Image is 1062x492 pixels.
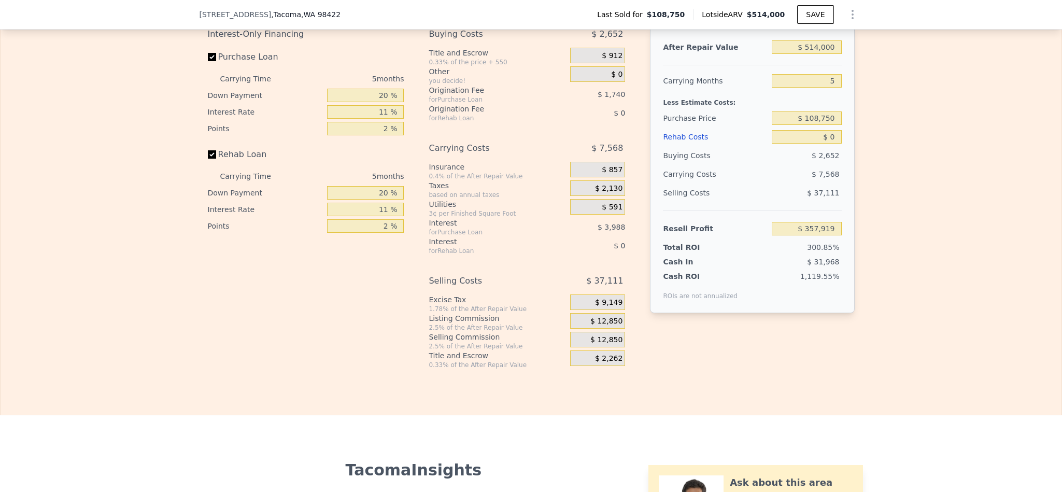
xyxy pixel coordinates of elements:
div: Selling Costs [429,272,544,290]
button: Show Options [842,4,863,25]
span: $ 7,568 [591,139,623,158]
div: 5 months [292,71,404,87]
span: $ 2,652 [812,151,839,160]
div: Interest [429,236,544,247]
div: based on annual taxes [429,191,566,199]
div: Interest Rate [208,104,323,120]
div: 1.78% of the After Repair Value [429,305,566,313]
span: $ 9,149 [595,298,622,307]
div: Down Payment [208,185,323,201]
span: , WA 98422 [301,10,341,19]
div: you decide! [429,77,566,85]
div: Title and Escrow [429,48,566,58]
div: Resell Profit [663,219,768,238]
div: Title and Escrow [429,350,566,361]
div: Rehab Costs [663,128,768,146]
div: 3¢ per Finished Square Foot [429,209,566,218]
div: Interest Rate [208,201,323,218]
div: for Purchase Loan [429,228,544,236]
div: Utilities [429,199,566,209]
span: $ 857 [602,165,622,175]
div: Origination Fee [429,85,544,95]
button: SAVE [797,5,833,24]
div: Carrying Months [663,72,768,90]
div: Other [429,66,566,77]
div: Interest [429,218,544,228]
span: $ 0 [614,109,625,117]
div: 0.33% of the price + 550 [429,58,566,66]
span: $ 2,262 [595,354,622,363]
div: Listing Commission [429,313,566,324]
div: Carrying Costs [663,165,728,184]
div: 0.33% of the After Repair Value [429,361,566,369]
span: $ 3,988 [598,223,625,231]
div: Ask about this area [730,475,832,490]
div: Purchase Price [663,109,768,128]
div: Points [208,120,323,137]
div: Insurance [429,162,566,172]
span: $ 0 [611,70,622,79]
span: , Tacoma [271,9,341,20]
div: Tacoma Insights [208,461,620,480]
input: Purchase Loan [208,53,216,61]
span: $ 2,652 [591,25,623,44]
div: Cash ROI [663,271,738,282]
div: 2.5% of the After Repair Value [429,342,566,350]
label: Rehab Loan [208,145,323,164]
div: Carrying Time [220,168,288,185]
span: $ 912 [602,51,622,61]
div: Excise Tax [429,294,566,305]
div: Points [208,218,323,234]
span: $514,000 [747,10,785,19]
div: Carrying Time [220,71,288,87]
div: Cash In [663,257,728,267]
span: 1,119.55% [800,272,840,280]
div: Interest-Only Financing [208,25,404,44]
span: Last Sold for [597,9,647,20]
div: Less Estimate Costs: [663,90,841,109]
span: [STREET_ADDRESS] [200,9,272,20]
div: Selling Commission [429,332,566,342]
div: 2.5% of the After Repair Value [429,324,566,332]
span: $ 7,568 [812,170,839,178]
div: for Rehab Loan [429,247,544,255]
div: Total ROI [663,242,728,252]
div: 0.4% of the After Repair Value [429,172,566,180]
span: Lotside ARV [702,9,746,20]
div: for Purchase Loan [429,95,544,104]
div: Buying Costs [429,25,544,44]
span: $ 591 [602,203,622,212]
span: $108,750 [647,9,685,20]
label: Purchase Loan [208,48,323,66]
span: $ 1,740 [598,90,625,99]
div: Down Payment [208,87,323,104]
span: $ 37,111 [586,272,623,290]
div: ROIs are not annualized [663,282,738,300]
div: Origination Fee [429,104,544,114]
span: $ 0 [614,242,625,250]
span: $ 12,850 [590,317,622,326]
div: for Rehab Loan [429,114,544,122]
div: Carrying Costs [429,139,544,158]
div: After Repair Value [663,38,768,57]
span: $ 31,968 [807,258,839,266]
input: Rehab Loan [208,150,216,159]
span: 300.85% [807,243,839,251]
span: $ 37,111 [807,189,839,197]
div: 5 months [292,168,404,185]
span: $ 12,850 [590,335,622,345]
div: Selling Costs [663,184,768,202]
span: $ 2,130 [595,184,622,193]
div: Buying Costs [663,146,768,165]
div: Taxes [429,180,566,191]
